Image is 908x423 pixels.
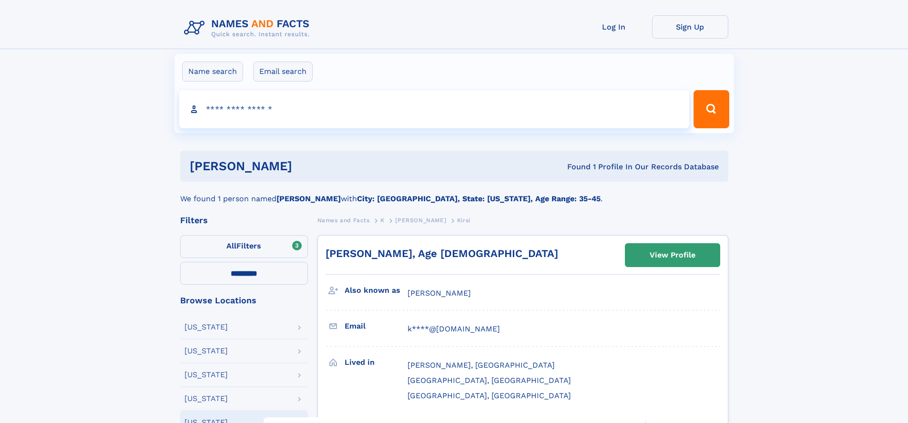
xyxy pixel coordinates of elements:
button: Search Button [694,90,729,128]
h3: Also known as [345,282,408,299]
span: K [380,217,385,224]
label: Email search [253,62,313,82]
a: [PERSON_NAME] [395,214,446,226]
div: Found 1 Profile In Our Records Database [429,162,719,172]
h3: Email [345,318,408,334]
span: [PERSON_NAME] [395,217,446,224]
span: [GEOGRAPHIC_DATA], [GEOGRAPHIC_DATA] [408,391,571,400]
b: City: [GEOGRAPHIC_DATA], State: [US_STATE], Age Range: 35-45 [357,194,601,203]
div: [US_STATE] [184,347,228,355]
a: Log In [576,15,652,39]
img: Logo Names and Facts [180,15,317,41]
label: Name search [182,62,243,82]
a: Names and Facts [317,214,370,226]
div: Browse Locations [180,296,308,305]
a: Sign Up [652,15,728,39]
div: We found 1 person named with . [180,182,728,205]
h3: Lived in [345,354,408,371]
a: K [380,214,385,226]
span: [GEOGRAPHIC_DATA], [GEOGRAPHIC_DATA] [408,376,571,385]
span: Kirsi [457,217,470,224]
div: [US_STATE] [184,395,228,402]
h1: [PERSON_NAME] [190,160,430,172]
div: [US_STATE] [184,323,228,331]
div: [US_STATE] [184,371,228,379]
span: [PERSON_NAME] [408,289,471,298]
b: [PERSON_NAME] [276,194,341,203]
span: All [226,241,236,250]
span: [PERSON_NAME], [GEOGRAPHIC_DATA] [408,361,555,370]
a: [PERSON_NAME], Age [DEMOGRAPHIC_DATA] [326,248,558,259]
div: Filters [180,216,308,225]
a: View Profile [625,244,720,267]
input: search input [179,90,690,128]
label: Filters [180,235,308,258]
div: View Profile [650,244,695,266]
